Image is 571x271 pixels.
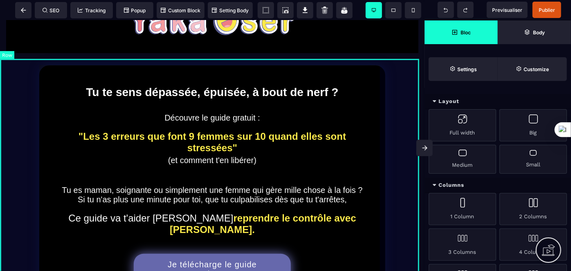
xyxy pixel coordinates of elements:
[60,190,365,217] text: Ce guide va t'aider [PERSON_NAME]
[429,228,496,261] div: 3 Columns
[212,7,249,13] span: Setting Body
[134,233,291,264] button: Je télécharge le guide gratuitement
[168,135,256,144] span: (et comment t'en libérer)
[60,108,365,135] text: "Les 3 erreurs que font 9 femmes sur 10 quand elles sont stressées"
[124,7,146,13] span: Popup
[170,192,359,215] b: reprendre le contrôle avec [PERSON_NAME].
[492,7,522,13] span: Previsualiser
[499,145,567,174] div: Small
[524,66,549,72] strong: Customize
[258,2,274,18] span: View components
[429,109,496,141] div: Full width
[499,228,567,261] div: 4 Columns
[499,193,567,225] div: 2 Columns
[487,2,528,18] span: Preview
[43,7,60,13] span: SEO
[498,20,571,44] span: Open Layer Manager
[277,2,294,18] span: Screenshot
[425,94,571,109] div: Layout
[86,65,338,78] b: Tu te sens dépassée, épuisée, à bout de nerf ?
[60,93,365,108] text: Découvre le guide gratuit :
[539,7,555,13] span: Publier
[161,7,200,13] span: Custom Block
[429,193,496,225] div: 1 Column
[533,29,545,36] strong: Body
[429,145,496,174] div: Medium
[457,66,477,72] strong: Settings
[429,57,498,81] span: Settings
[425,178,571,193] div: Columns
[425,20,498,44] span: Open Blocks
[78,7,106,13] span: Tracking
[461,29,471,36] strong: Bloc
[498,57,567,81] span: Open Style Manager
[499,109,567,141] div: Big
[60,165,365,190] text: Tu es maman, soignante ou simplement une femme qui gère mille chose à la fois ? Si tu n'as plus u...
